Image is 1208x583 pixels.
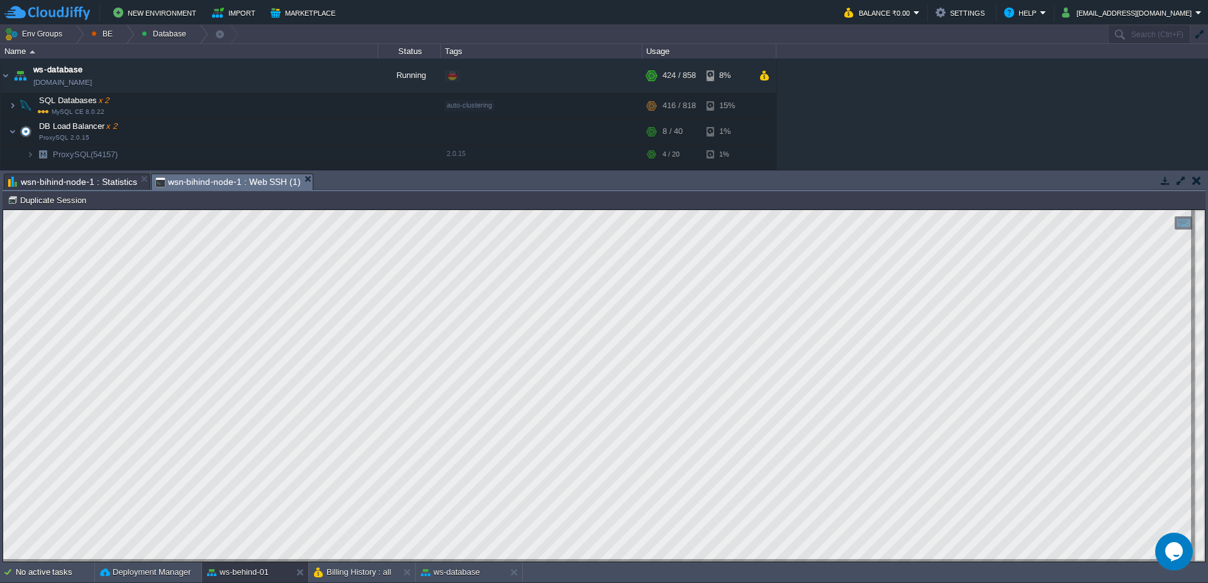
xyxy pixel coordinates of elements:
div: Name [1,44,377,58]
span: ProxySQL [52,149,120,160]
img: AMDAwAAAACH5BAEAAAAALAAAAAABAAEAAAICRAEAOw== [17,93,35,118]
div: Tags [442,44,642,58]
button: Env Groups [4,25,67,43]
button: Settings [936,5,988,20]
button: Database [142,25,191,43]
div: 1% [707,145,747,164]
button: Help [1004,5,1040,20]
img: CloudJiffy [4,5,90,21]
span: DB Load Balancer [38,121,119,131]
a: ProxySQL [52,169,120,180]
span: [DOMAIN_NAME] [33,76,92,89]
button: Marketplace [271,5,339,20]
div: 4 / 20 [663,165,679,184]
span: x 2 [104,121,117,131]
span: 2.0.15 [447,150,466,157]
button: Balance ₹0.00 [844,5,914,20]
span: wsn-bihind-node-1 : Web SSH (1) [155,174,301,190]
img: AMDAwAAAACH5BAEAAAAALAAAAAABAAEAAAICRAEAOw== [26,145,34,164]
span: wsn-bihind-node-1 : Statistics [8,174,137,189]
div: 4 / 20 [663,145,679,164]
img: AMDAwAAAACH5BAEAAAAALAAAAAABAAEAAAICRAEAOw== [9,119,16,144]
button: BE [91,25,117,43]
a: DB Load Balancerx 2ProxySQL 2.0.15 [38,121,119,131]
button: ws-database [421,566,480,579]
div: 1% [707,119,747,144]
img: AMDAwAAAACH5BAEAAAAALAAAAAABAAEAAAICRAEAOw== [9,93,16,118]
div: 8% [707,58,747,92]
span: MySQL CE 8.0.22 [38,108,104,115]
a: ws-database [33,64,83,76]
span: auto-clustering [447,101,492,109]
div: 15% [707,93,747,118]
div: 416 / 818 [663,93,696,118]
div: No active tasks [16,562,94,582]
img: AMDAwAAAACH5BAEAAAAALAAAAAABAAEAAAICRAEAOw== [34,145,52,164]
img: AMDAwAAAACH5BAEAAAAALAAAAAABAAEAAAICRAEAOw== [30,50,35,53]
img: AMDAwAAAACH5BAEAAAAALAAAAAABAAEAAAICRAEAOw== [11,58,29,92]
span: (54157) [91,150,118,159]
button: Duplicate Session [8,194,90,206]
div: Usage [643,44,776,58]
div: 8 / 40 [663,119,683,144]
div: Status [379,44,440,58]
button: Billing History : all [314,566,391,579]
button: Import [212,5,259,20]
span: SQL Databases [38,95,111,106]
iframe: chat widget [1155,533,1195,570]
img: AMDAwAAAACH5BAEAAAAALAAAAAABAAEAAAICRAEAOw== [34,165,52,184]
div: 1% [707,165,747,184]
div: Running [378,58,441,92]
button: Deployment Manager [100,566,191,579]
span: ProxySQL 2.0.15 [39,134,89,142]
a: SQL Databasesx 2MySQL CE 8.0.22 [38,96,111,105]
img: AMDAwAAAACH5BAEAAAAALAAAAAABAAEAAAICRAEAOw== [17,119,35,144]
a: ProxySQL(54157) [52,149,120,160]
img: AMDAwAAAACH5BAEAAAAALAAAAAABAAEAAAICRAEAOw== [26,165,34,184]
img: AMDAwAAAACH5BAEAAAAALAAAAAABAAEAAAICRAEAOw== [1,58,11,92]
button: ws-behind-01 [207,566,269,579]
span: x 2 [97,96,109,105]
button: [EMAIL_ADDRESS][DOMAIN_NAME] [1062,5,1195,20]
button: New Environment [113,5,200,20]
div: 424 / 858 [663,58,696,92]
